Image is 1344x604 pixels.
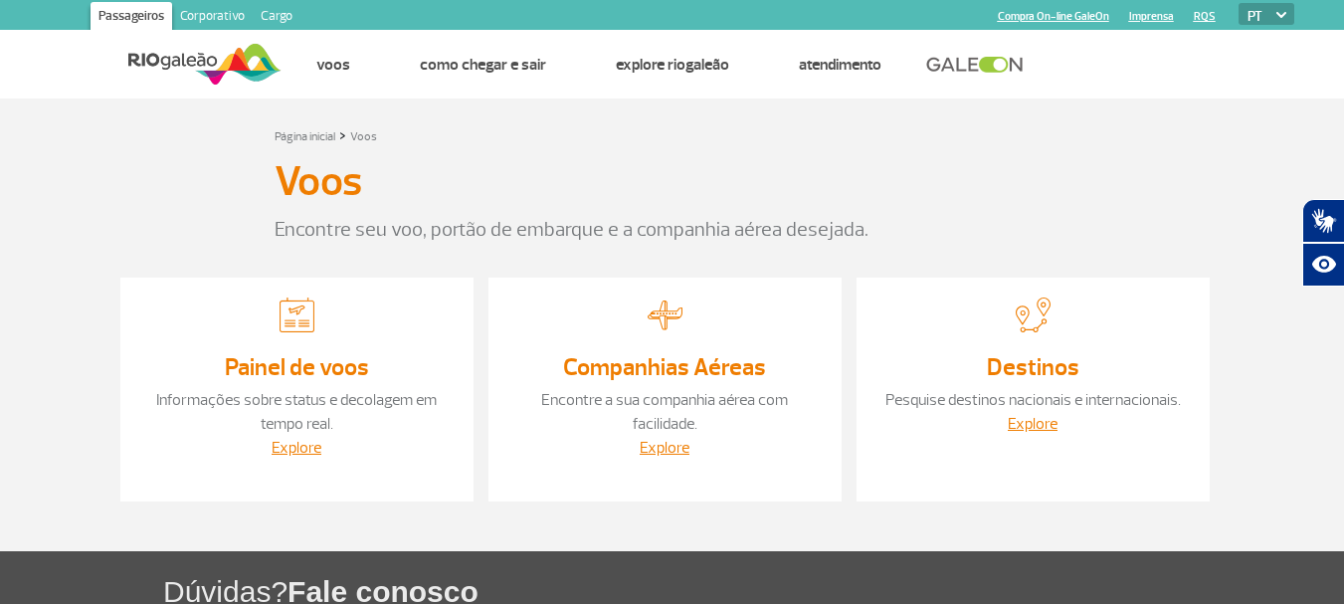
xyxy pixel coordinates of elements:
a: Companhias Aéreas [563,352,766,382]
a: Atendimento [799,55,881,75]
a: Voos [316,55,350,75]
button: Abrir recursos assistivos. [1302,243,1344,287]
a: Compra On-line GaleOn [998,10,1109,23]
a: Informações sobre status e decolagem em tempo real. [156,390,437,434]
a: Painel de voos [225,352,369,382]
div: Plugin de acessibilidade da Hand Talk. [1302,199,1344,287]
p: Encontre seu voo, portão de embarque e a companhia aérea desejada. [275,215,1070,245]
a: Passageiros [91,2,172,34]
a: Explore [272,438,321,458]
a: Explore [1008,414,1057,434]
a: Página inicial [275,129,335,144]
h3: Voos [275,157,362,207]
button: Abrir tradutor de língua de sinais. [1302,199,1344,243]
a: > [339,123,346,146]
a: Imprensa [1129,10,1174,23]
a: Como chegar e sair [420,55,546,75]
a: Encontre a sua companhia aérea com facilidade. [541,390,788,434]
a: RQS [1194,10,1216,23]
a: Voos [350,129,377,144]
a: Destinos [987,352,1079,382]
a: Pesquise destinos nacionais e internacionais. [885,390,1181,410]
a: Cargo [253,2,300,34]
a: Corporativo [172,2,253,34]
a: Explore [640,438,689,458]
a: Explore RIOgaleão [616,55,729,75]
